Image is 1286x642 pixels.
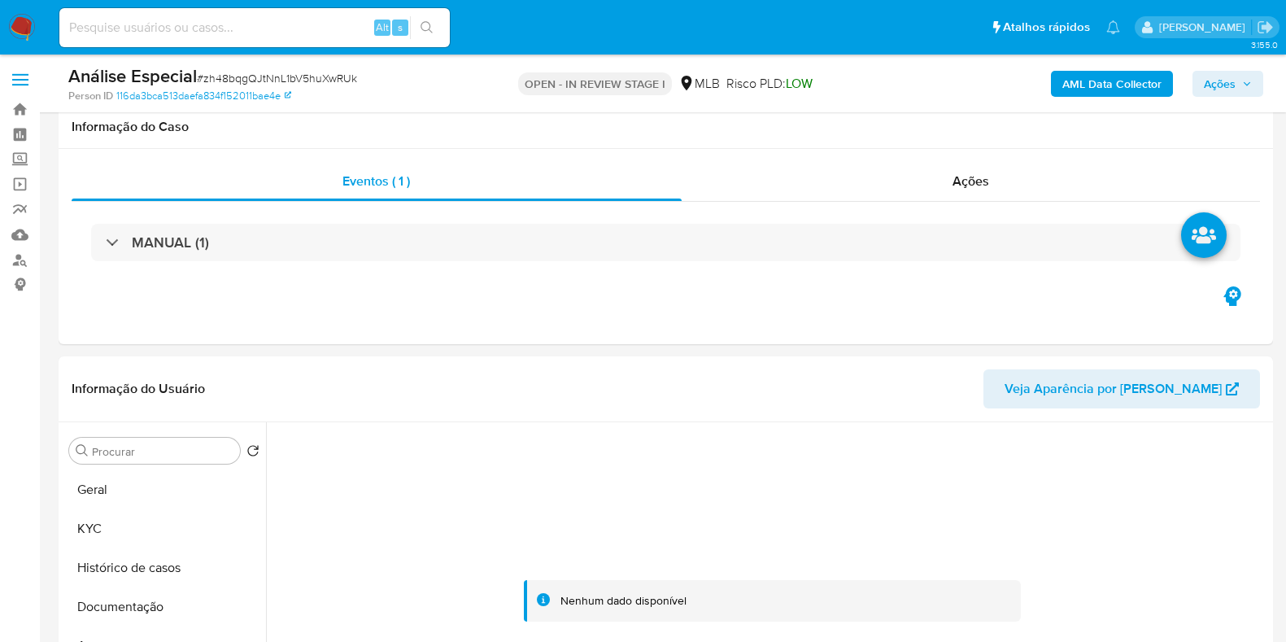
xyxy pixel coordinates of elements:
button: Geral [63,470,266,509]
b: Análise Especial [68,63,197,89]
p: OPEN - IN REVIEW STAGE I [518,72,672,95]
b: Person ID [68,89,113,103]
a: Notificações [1106,20,1120,34]
span: Veja Aparência por [PERSON_NAME] [1005,369,1222,408]
input: Pesquise usuários ou casos... [59,17,450,38]
p: viviane.jdasilva@mercadopago.com.br [1159,20,1251,35]
button: search-icon [410,16,443,39]
div: MLB [678,75,720,93]
span: LOW [786,74,813,93]
h1: Informação do Usuário [72,381,205,397]
span: # zh48bqgQJtNnL1bV5huXwRUk [197,70,357,86]
button: KYC [63,509,266,548]
button: Procurar [76,444,89,457]
span: s [398,20,403,35]
a: Sair [1257,19,1274,36]
button: Documentação [63,587,266,627]
span: Risco PLD: [726,75,813,93]
h1: Informação do Caso [72,119,1260,135]
div: MANUAL (1) [91,224,1240,261]
span: Ações [1204,71,1236,97]
h3: MANUAL (1) [132,234,209,251]
button: Veja Aparência por [PERSON_NAME] [983,369,1260,408]
span: Atalhos rápidos [1003,19,1090,36]
button: Retornar ao pedido padrão [246,444,259,462]
button: Ações [1192,71,1263,97]
a: 116da3bca513daefa834f152011bae4e [116,89,291,103]
span: Alt [376,20,389,35]
input: Procurar [92,444,233,459]
b: AML Data Collector [1062,71,1162,97]
span: Eventos ( 1 ) [342,172,410,190]
span: Ações [953,172,989,190]
button: Histórico de casos [63,548,266,587]
button: AML Data Collector [1051,71,1173,97]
